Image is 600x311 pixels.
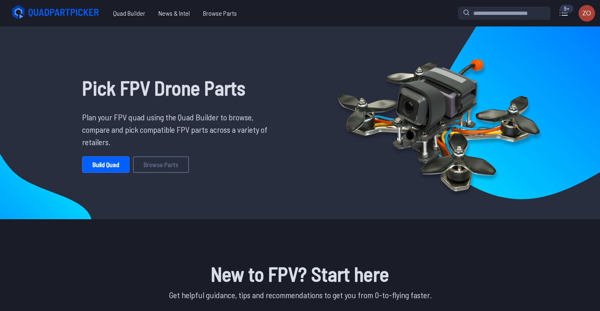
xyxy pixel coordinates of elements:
img: Quadcopter [320,40,557,206]
h1: New to FPV? Start here [76,259,524,289]
a: News & Intel [152,5,196,22]
a: Build Quad [82,156,130,173]
a: Browse Parts [196,5,243,22]
a: Quad Builder [106,5,152,22]
img: User [579,5,595,22]
p: Get helpful guidance, tips and recommendations to get you from 0-to-flying faster. [76,289,524,301]
a: Browse Parts [133,156,189,173]
p: Plan your FPV quad using the Quad Builder to browse, compare and pick compatible FPV parts across... [82,111,274,148]
h1: Pick FPV Drone Parts [82,73,274,103]
div: 9+ [560,5,574,13]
